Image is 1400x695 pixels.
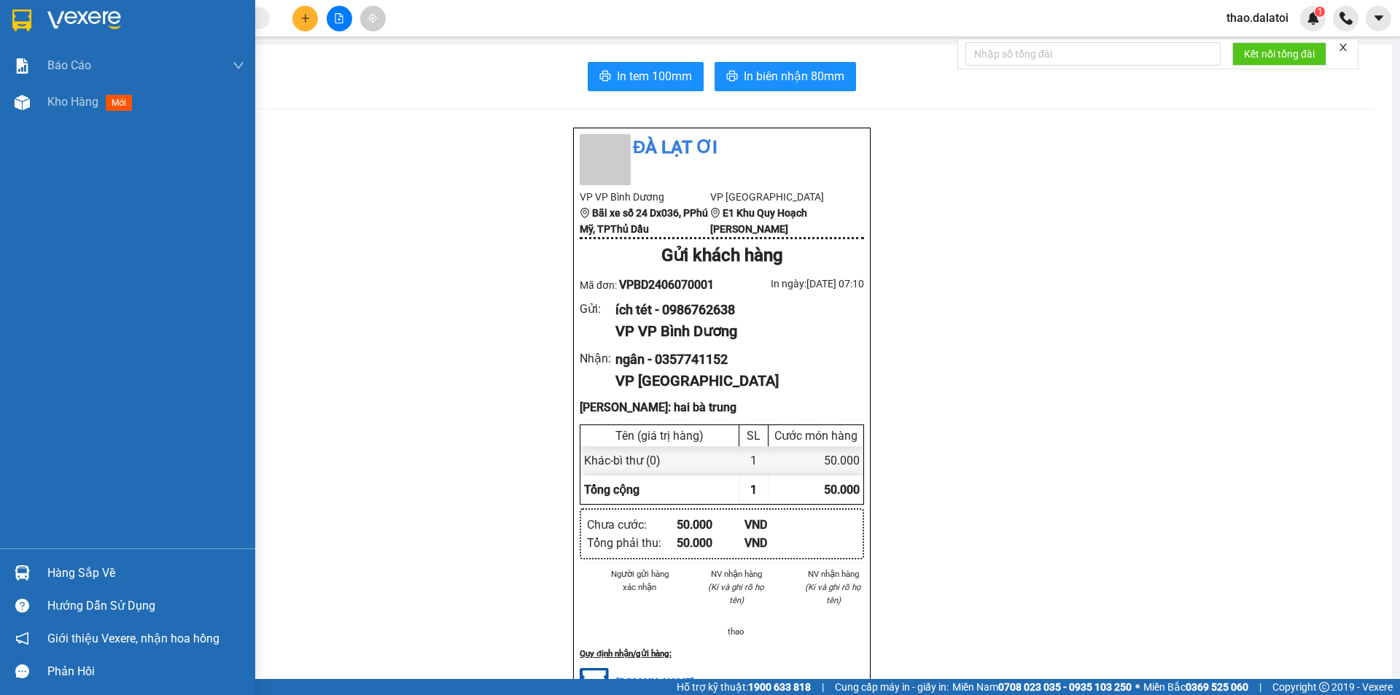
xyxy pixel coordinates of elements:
[1307,12,1320,25] img: icon-new-feature
[599,70,611,84] span: printer
[47,56,91,74] span: Báo cáo
[1339,12,1353,25] img: phone-icon
[805,582,861,605] i: (Kí và ghi rõ họ tên)
[706,625,768,638] li: thao
[1143,679,1248,695] span: Miền Bắc
[580,242,864,270] div: Gửi khách hàng
[609,567,671,594] li: Người gửi hàng xác nhận
[580,189,710,205] li: VP VP Bình Dương
[677,679,811,695] span: Hỗ trợ kỹ thuật:
[106,95,132,111] span: mới
[708,582,764,605] i: (Kí và ghi rõ họ tên)
[1315,7,1325,17] sup: 1
[744,516,812,534] div: VND
[998,681,1132,693] strong: 0708 023 035 - 0935 103 250
[587,516,677,534] div: Chưa cước :
[367,13,378,23] span: aim
[710,207,807,235] b: E1 Khu Quy Hoạch [PERSON_NAME]
[1232,42,1326,66] button: Kết nối tổng đài
[1186,681,1248,693] strong: 0369 525 060
[580,134,864,162] li: Đà Lạt ơi
[722,276,864,292] div: In ngày: [DATE] 07:10
[15,632,29,645] span: notification
[824,483,860,497] span: 50.000
[835,679,949,695] span: Cung cấp máy in - giấy in:
[615,320,852,343] div: VP VP Bình Dương
[334,13,344,23] span: file-add
[965,42,1221,66] input: Nhập số tổng đài
[1366,6,1391,31] button: caret-down
[710,208,720,218] span: environment
[360,6,386,31] button: aim
[300,13,311,23] span: plus
[47,95,98,109] span: Kho hàng
[584,454,661,467] span: Khác - bì thư (0)
[580,300,615,318] div: Gửi :
[744,67,844,85] span: In biên nhận 80mm
[1372,12,1385,25] span: caret-down
[677,534,744,552] div: 50.000
[822,679,824,695] span: |
[1319,682,1329,692] span: copyright
[1317,7,1322,17] span: 1
[47,562,244,584] div: Hàng sắp về
[580,276,722,294] div: Mã đơn:
[748,681,811,693] strong: 1900 633 818
[47,661,244,683] div: Phản hồi
[15,95,30,110] img: warehouse-icon
[769,446,863,475] div: 50.000
[1259,679,1261,695] span: |
[584,483,639,497] span: Tổng cộng
[750,483,757,497] span: 1
[952,679,1132,695] span: Miền Nam
[744,534,812,552] div: VND
[580,207,708,235] b: Bãi xe số 24 Dx036, PPhú Mỹ, TPThủ Dầu
[616,676,694,688] span: [DOMAIN_NAME]
[715,62,856,91] button: printerIn biên nhận 80mm
[772,429,860,443] div: Cước món hàng
[47,629,219,648] span: Giới thiệu Vexere, nhận hoa hồng
[706,567,768,581] li: NV nhận hàng
[588,62,704,91] button: printerIn tem 100mm
[1135,684,1140,690] span: ⚪️
[617,67,692,85] span: In tem 100mm
[619,278,714,292] span: VPBD2406070001
[327,6,352,31] button: file-add
[580,647,864,660] div: Quy định nhận/gửi hàng :
[1244,46,1315,62] span: Kết nối tổng đài
[1215,9,1300,27] span: thao.dalatoi
[15,599,29,613] span: question-circle
[580,398,864,416] div: [PERSON_NAME]: hai bà trung
[580,208,590,218] span: environment
[743,429,764,443] div: SL
[587,534,677,552] div: Tổng phải thu :
[584,429,735,443] div: Tên (giá trị hàng)
[677,516,744,534] div: 50.000
[12,9,31,31] img: logo-vxr
[726,70,738,84] span: printer
[802,567,864,581] li: NV nhận hàng
[739,446,769,475] div: 1
[615,370,852,392] div: VP [GEOGRAPHIC_DATA]
[615,349,852,370] div: ngân - 0357741152
[15,58,30,74] img: solution-icon
[15,664,29,678] span: message
[292,6,318,31] button: plus
[47,595,244,617] div: Hướng dẫn sử dụng
[615,300,852,320] div: ích tét - 0986762638
[1338,42,1348,53] span: close
[233,60,244,71] span: down
[15,565,30,581] img: warehouse-icon
[580,349,615,368] div: Nhận :
[710,189,841,205] li: VP [GEOGRAPHIC_DATA]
